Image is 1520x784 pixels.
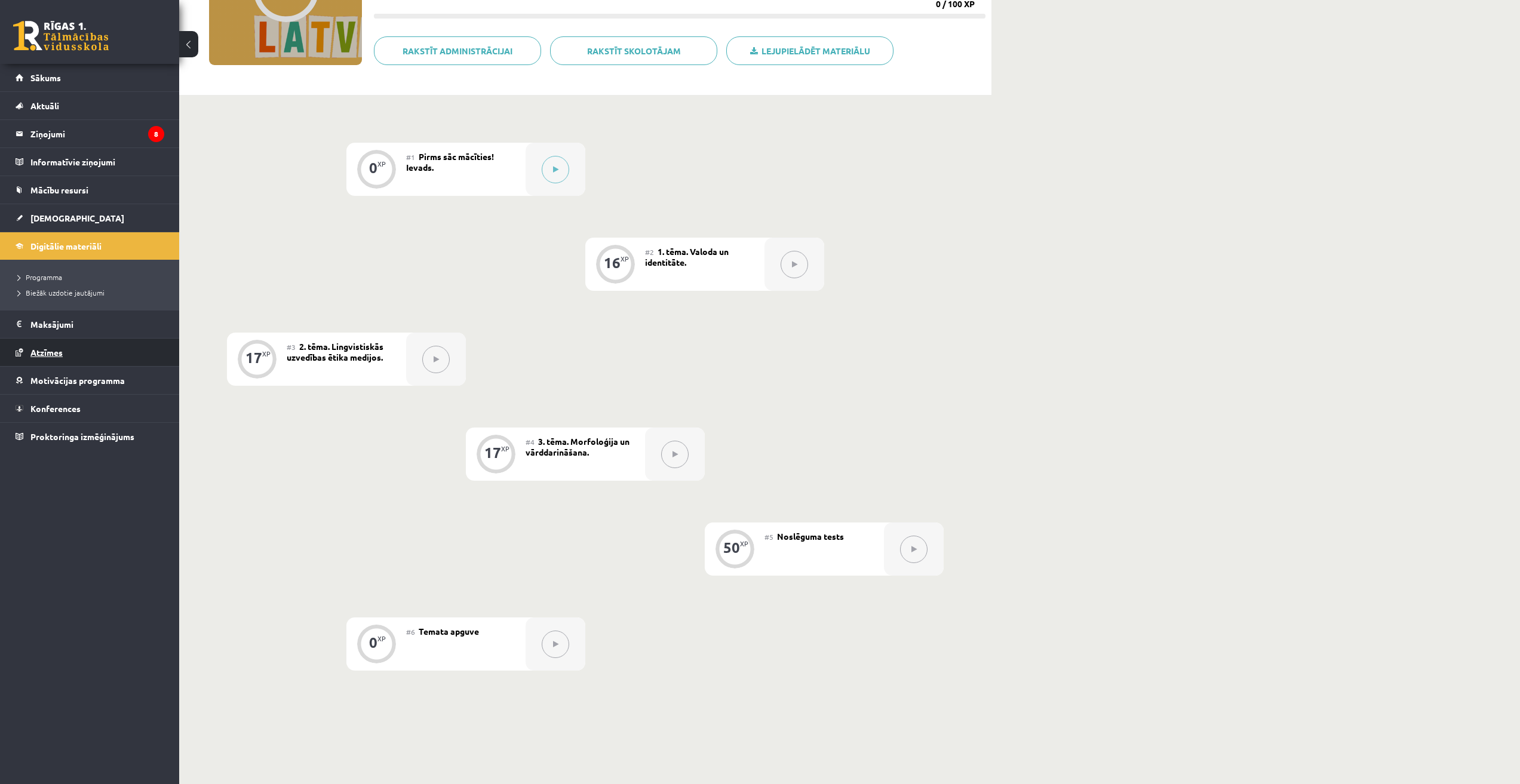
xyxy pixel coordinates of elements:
a: [DEMOGRAPHIC_DATA] [16,204,164,232]
span: 3. tēma. Morfoloģija un vārddarināšana. [526,436,630,457]
a: Aktuāli [16,92,164,119]
span: #6 [406,627,415,637]
span: 1. tēma. Valoda un identitāte. [645,246,729,268]
a: Maksājumi [16,310,164,338]
a: Digitālie materiāli [16,232,164,260]
legend: Informatīvie ziņojumi [30,148,164,176]
span: Konferences [30,403,81,414]
span: Aktuāli [30,100,59,111]
span: #1 [406,152,415,162]
div: 0 [369,162,377,173]
a: Rakstīt administrācijai [374,36,541,65]
span: Sākums [30,72,61,83]
a: Atzīmes [16,339,164,366]
a: Biežāk uzdotie jautājumi [18,287,167,298]
a: Informatīvie ziņojumi [16,148,164,176]
a: Motivācijas programma [16,367,164,394]
a: Konferences [16,395,164,422]
div: 16 [604,257,621,268]
div: XP [377,635,386,642]
span: #4 [526,437,535,447]
span: Atzīmes [30,347,63,358]
legend: Ziņojumi [30,120,164,147]
a: Rakstīt skolotājam [550,36,717,65]
div: XP [377,161,386,167]
span: #5 [764,532,773,542]
div: 17 [245,352,262,363]
span: 2. tēma. Lingvistiskās uzvedības ētika medijos. [287,341,383,362]
div: XP [740,540,748,547]
a: Ziņojumi8 [16,120,164,147]
span: Digitālie materiāli [30,241,102,251]
a: Programma [18,272,167,282]
span: [DEMOGRAPHIC_DATA] [30,213,124,223]
span: Programma [18,272,62,282]
div: XP [621,256,629,262]
span: #3 [287,342,296,352]
div: XP [262,351,271,357]
span: Proktoringa izmēģinājums [30,431,134,442]
a: Mācību resursi [16,176,164,204]
div: 50 [723,542,740,553]
span: Temata apguve [419,626,479,637]
span: Biežāk uzdotie jautājumi [18,288,105,297]
span: Pirms sāc mācīties! Ievads. [406,151,494,173]
a: Proktoringa izmēģinājums [16,423,164,450]
span: #2 [645,247,654,257]
a: Sākums [16,64,164,91]
legend: Maksājumi [30,310,164,338]
i: 8 [148,126,164,142]
span: Motivācijas programma [30,375,125,386]
a: Lejupielādēt materiālu [726,36,893,65]
span: Noslēguma tests [777,531,844,542]
span: Mācību resursi [30,185,88,195]
a: Rīgas 1. Tālmācības vidusskola [13,21,109,51]
div: XP [501,445,509,452]
div: 0 [369,637,377,648]
div: 17 [484,447,501,458]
